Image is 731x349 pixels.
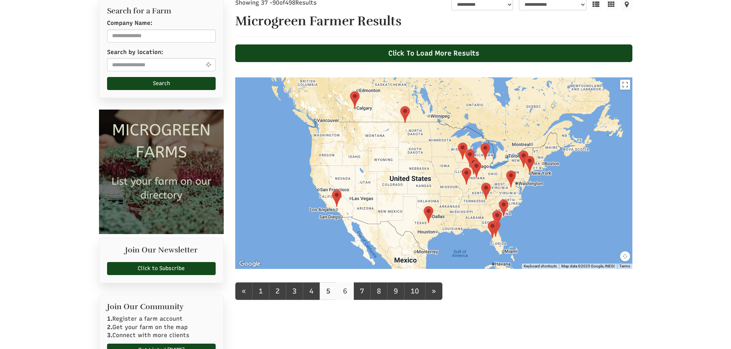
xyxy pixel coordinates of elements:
[506,170,516,187] div: Better Living Farm
[472,161,481,178] div: Sanders Funny Farm
[235,44,632,62] div: Click To Load More Results
[107,332,112,339] b: 3.
[465,149,475,166] div: Stillwell Greens
[561,264,615,268] span: Map data ©2025 Google, INEGI
[235,14,632,28] h1: Microgreen Farmer Results
[488,221,497,238] div: Your Urban Microgreens LLC
[107,48,163,56] label: Search by location:
[619,264,630,268] a: Terms (opens in new tab)
[370,282,388,300] a: 8
[332,190,342,207] div: Shannon Cunliffe
[107,19,152,27] label: Company Name:
[107,262,216,275] a: Click to Subscribe
[107,7,216,15] h2: Search for a Farm
[107,246,216,258] h2: Join Our Newsletter
[425,282,442,300] a: next
[337,282,354,300] a: 6
[326,287,330,295] b: 5
[524,264,557,269] button: Keyboard shortcuts
[286,282,303,300] a: 3
[107,303,216,311] h2: Join Our Community
[519,151,528,167] div: Mystic Micros
[462,168,471,185] div: Barefoot MIcrogreens
[107,324,112,331] b: 2.
[432,287,436,295] span: »
[353,282,371,300] a: 7
[492,210,502,227] div: Amelia Island Microgreens
[237,259,262,269] img: Google
[237,259,262,269] a: Open this area in Google Maps (opens a new window)
[480,143,490,160] div: B & B Microgreen Harvest
[303,282,320,300] a: 4
[107,77,216,90] button: Search
[99,110,224,234] img: Microgreen Farms list your microgreen farm today
[404,282,426,300] a: 10
[387,282,404,300] a: 9
[204,62,213,67] i: Use Current Location
[107,315,112,322] b: 1.
[242,287,246,295] span: «
[499,200,508,216] div: Becky's Microgreens
[320,282,337,300] a: 5
[252,282,269,300] a: 1
[481,183,491,200] div: Beyond the Barn Herb Farm
[400,106,410,123] div: Moyle Farms LLC
[620,251,630,261] button: Map camera controls
[469,157,479,174] div: Bear Fruit Farm
[269,282,286,300] a: 2
[491,220,500,237] div: Aquaponic Lynx LLC
[525,156,535,173] div: Alecia Noelle
[235,282,252,300] a: prev
[424,206,433,223] div: Bee’s Greens Tx
[107,315,216,339] p: Register a farm account Get your farm on the map Connect with more clients
[350,91,360,108] div: Ari Acres Microgreens
[458,143,467,159] div: Super Charge Foods
[620,80,630,90] button: Toggle fullscreen view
